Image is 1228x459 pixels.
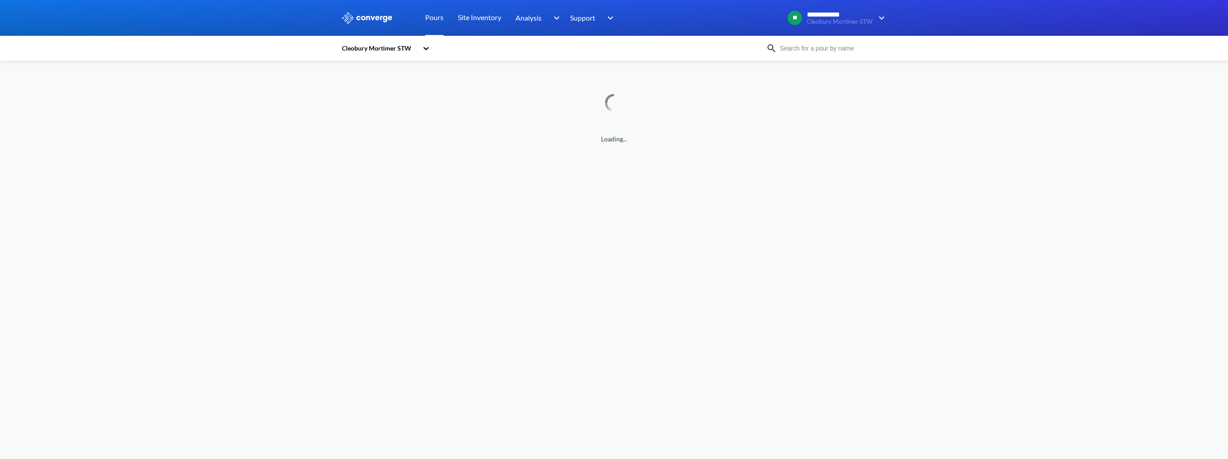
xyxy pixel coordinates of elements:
img: downArrow.svg [548,13,562,23]
img: downArrow.svg [873,13,887,23]
img: downArrow.svg [601,13,616,23]
span: Loading... [341,134,887,144]
span: Analysis [516,12,542,23]
img: icon-search.svg [766,43,777,54]
div: Cleobury Mortimer STW [341,43,418,53]
span: Support [570,12,595,23]
span: Cleobury Mortimer STW [807,18,873,25]
input: Search for a pour by name [777,43,885,53]
img: logo_ewhite.svg [341,12,393,24]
